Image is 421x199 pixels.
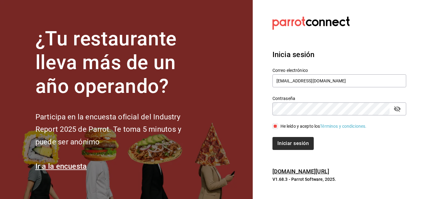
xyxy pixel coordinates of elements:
label: Correo electrónico [272,68,406,73]
h1: ¿Tu restaurante lleva más de un año operando? [35,27,202,98]
button: passwordField [392,104,403,114]
p: V1.68.3 - Parrot Software, 2025. [272,176,406,182]
label: Contraseña [272,96,406,101]
a: Ir a la encuesta [35,162,87,171]
input: Ingresa tu correo electrónico [272,74,406,87]
a: [DOMAIN_NAME][URL] [272,168,329,175]
div: He leído y acepto los [280,123,367,130]
button: Iniciar sesión [272,137,314,150]
h2: Participa en la encuesta oficial del Industry Report 2025 de Parrot. Te toma 5 minutos y puede se... [35,111,202,148]
a: Términos y condiciones. [320,124,366,129]
h3: Inicia sesión [272,49,406,60]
